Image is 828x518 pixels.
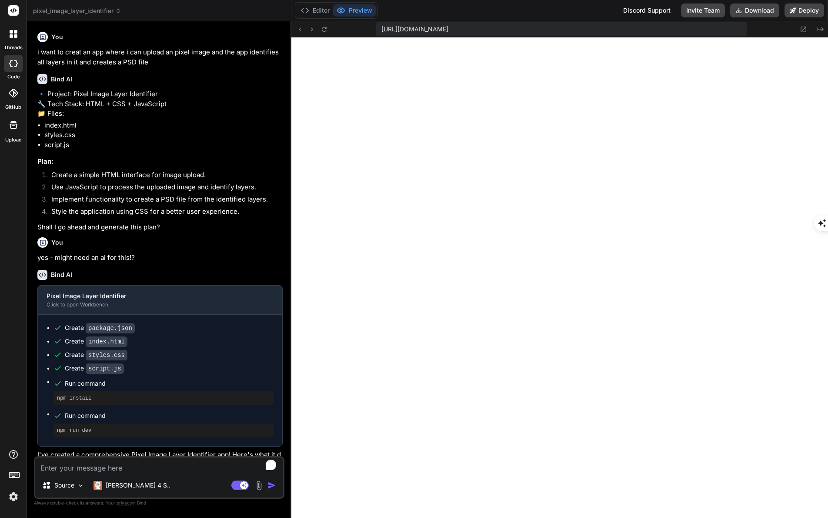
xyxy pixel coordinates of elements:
code: index.html [86,336,127,347]
code: package.json [86,323,135,333]
h3: Plan: [37,157,283,167]
h6: Bind AI [51,270,72,279]
img: Claude 4 Sonnet [93,481,102,490]
label: threads [4,44,23,51]
pre: npm install [57,395,270,402]
label: GitHub [5,104,21,111]
div: Create [65,364,124,373]
img: attachment [254,481,264,491]
button: Pixel Image Layer IdentifierClick to open Workbench [38,286,268,314]
li: Use JavaScript to process the uploaded image and identify layers. [44,182,283,195]
li: Create a simple HTML interface for image upload. [44,170,283,182]
p: 🔹 Project: Pixel Image Layer Identifier 🔧 Tech Stack: HTML + CSS + JavaScript 📁 Files: [37,89,283,119]
div: Pixel Image Layer Identifier [47,292,259,300]
p: yes - might need an ai for this!? [37,253,283,263]
button: Deploy [785,3,824,17]
button: Preview [333,4,376,17]
div: Create [65,337,127,346]
span: pixel_image_layer_identifier [33,7,121,15]
li: Implement functionality to create a PSD file from the identified layers. [44,195,283,207]
iframe: Preview [291,37,828,518]
button: Editor [297,4,333,17]
button: Invite Team [681,3,725,17]
li: styles.css [44,130,283,140]
li: index.html [44,121,283,131]
div: Discord Support [618,3,676,17]
p: Always double-check its answers. Your in Bind [34,499,284,507]
li: script.js [44,140,283,150]
pre: npm run dev [57,427,270,434]
button: Download [730,3,779,17]
span: Run command [65,411,274,420]
img: icon [267,481,276,490]
img: settings [6,489,21,504]
code: script.js [86,363,124,374]
div: Create [65,323,135,333]
label: Upload [5,136,22,144]
img: Pick Models [77,482,84,489]
div: Create [65,350,127,360]
span: privacy [117,500,132,505]
p: i want to creat an app where i can upload an pixel image and the app identifies all layers in it ... [37,47,283,67]
textarea: To enrich screen reader interactions, please activate Accessibility in Grammarly extension settings [35,457,283,473]
h6: You [51,33,63,41]
h6: Bind AI [51,75,72,84]
span: Run command [65,379,274,388]
p: [PERSON_NAME] 4 S.. [106,481,170,490]
h6: You [51,238,63,247]
p: Shall I go ahead and generate this plan? [37,222,283,232]
span: [URL][DOMAIN_NAME] [381,25,448,34]
code: styles.css [86,350,127,360]
p: I've created a comprehensive Pixel Image Layer Identifier app! Here's what it does: [37,450,283,470]
div: Click to open Workbench [47,301,259,308]
li: Style the application using CSS for a better user experience. [44,207,283,219]
p: Source [54,481,74,490]
label: code [7,73,20,81]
